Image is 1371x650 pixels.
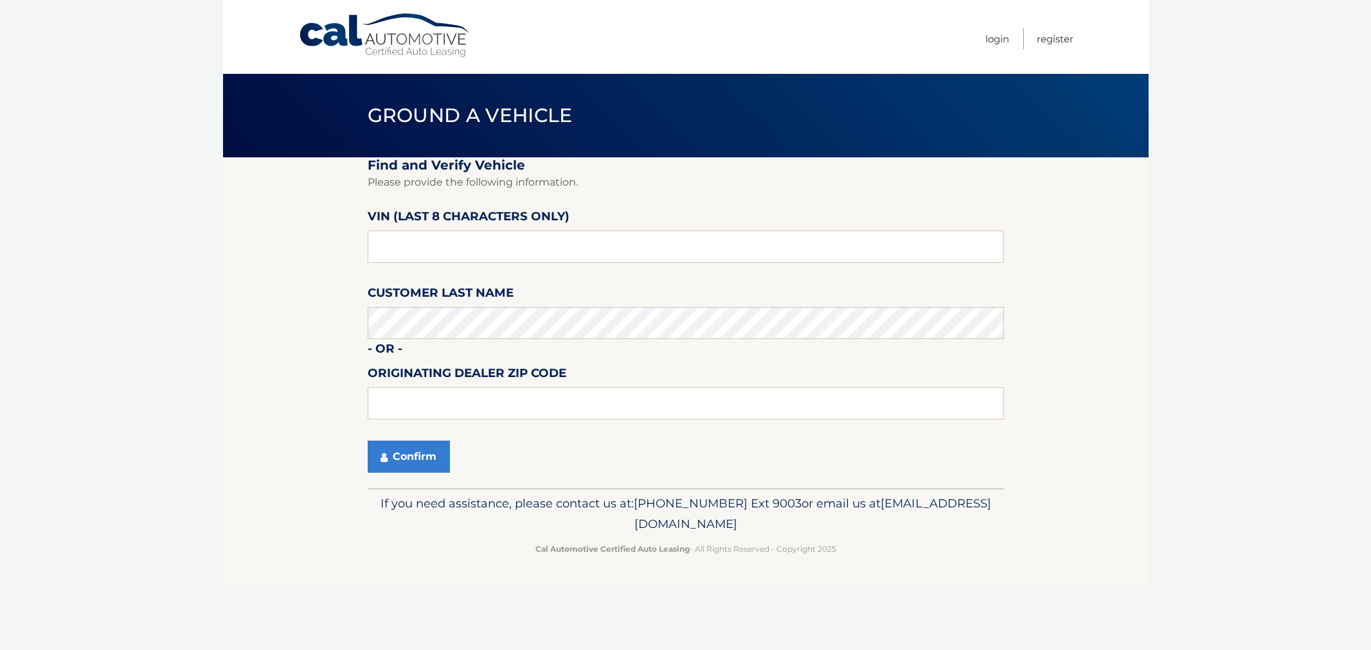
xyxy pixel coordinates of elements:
label: Originating Dealer Zip Code [368,364,566,387]
p: Please provide the following information. [368,173,1004,191]
label: - or - [368,339,402,363]
a: Login [985,28,1009,49]
span: [PHONE_NUMBER] Ext 9003 [634,496,802,511]
label: Customer Last Name [368,283,514,307]
label: VIN (last 8 characters only) [368,207,569,231]
h2: Find and Verify Vehicle [368,157,1004,173]
a: Cal Automotive [298,13,472,58]
p: - All Rights Reserved - Copyright 2025 [376,542,996,556]
strong: Cal Automotive Certified Auto Leasing [535,544,690,554]
span: Ground a Vehicle [368,103,573,127]
a: Register [1037,28,1073,49]
p: If you need assistance, please contact us at: or email us at [376,493,996,534]
button: Confirm [368,441,450,473]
